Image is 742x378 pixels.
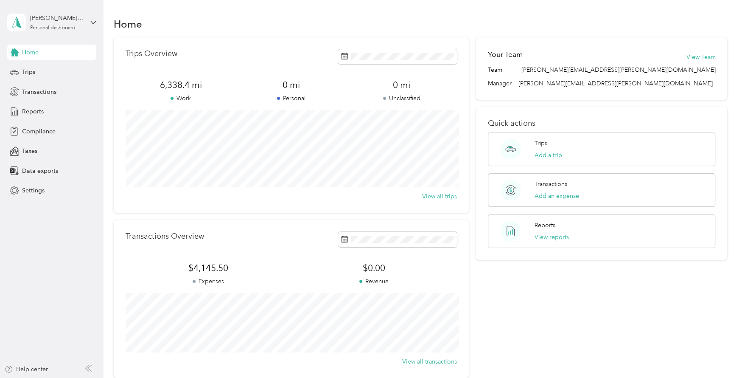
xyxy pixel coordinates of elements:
[488,65,502,74] span: Team
[236,94,346,103] p: Personal
[5,365,48,374] button: Help center
[114,20,142,28] h1: Home
[22,127,56,136] span: Compliance
[126,49,177,58] p: Trips Overview
[30,25,76,31] div: Personal dashboard
[291,262,456,274] span: $0.00
[236,79,346,91] span: 0 mi
[422,192,457,201] button: View all trips
[535,180,567,189] p: Transactions
[535,233,569,242] button: View reports
[22,48,39,57] span: Home
[22,68,35,76] span: Trips
[346,79,456,91] span: 0 mi
[30,14,83,23] div: [PERSON_NAME] See
[291,277,456,286] p: Revenue
[22,147,37,155] span: Taxes
[22,186,45,195] span: Settings
[126,94,236,103] p: Work
[22,166,58,175] span: Data exports
[126,262,291,274] span: $4,145.50
[346,94,456,103] p: Unclassified
[22,87,56,96] span: Transactions
[535,221,555,230] p: Reports
[126,232,204,241] p: Transactions Overview
[488,79,512,88] span: Manager
[126,79,236,91] span: 6,338.4 mi
[535,139,547,148] p: Trips
[22,107,44,116] span: Reports
[694,330,742,378] iframe: Everlance-gr Chat Button Frame
[521,65,715,74] span: [PERSON_NAME][EMAIL_ADDRESS][PERSON_NAME][DOMAIN_NAME]
[535,192,579,200] button: Add an expense
[126,277,291,286] p: Expenses
[488,49,523,60] h2: Your Team
[402,357,457,366] button: View all transactions
[518,80,712,87] span: [PERSON_NAME][EMAIL_ADDRESS][PERSON_NAME][DOMAIN_NAME]
[488,119,715,128] p: Quick actions
[535,151,562,160] button: Add a trip
[686,53,715,62] button: View Team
